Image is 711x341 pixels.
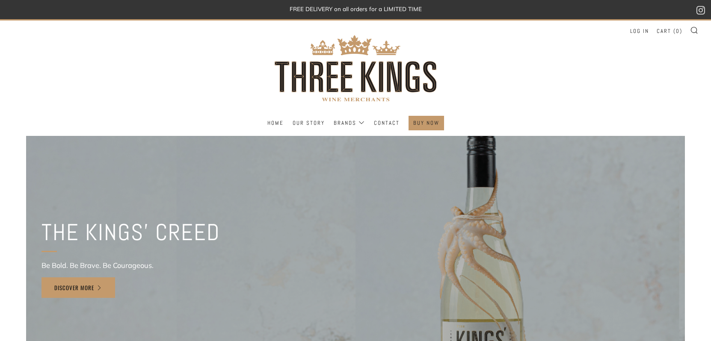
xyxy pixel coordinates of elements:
a: DISCOVER MORE [41,277,115,298]
a: BUY NOW [413,116,439,130]
a: Our Story [293,116,325,130]
a: Contact [374,116,400,130]
p: Be Bold. Be Brave. Be Courageous. [41,258,220,272]
img: three kings wine merchants [270,21,441,116]
a: Home [267,116,284,130]
h2: THE KINGS' CREED [41,218,220,247]
a: Log in [630,24,649,38]
span: 0 [676,27,680,35]
a: Cart (0) [657,24,682,38]
a: Brands [334,116,365,130]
